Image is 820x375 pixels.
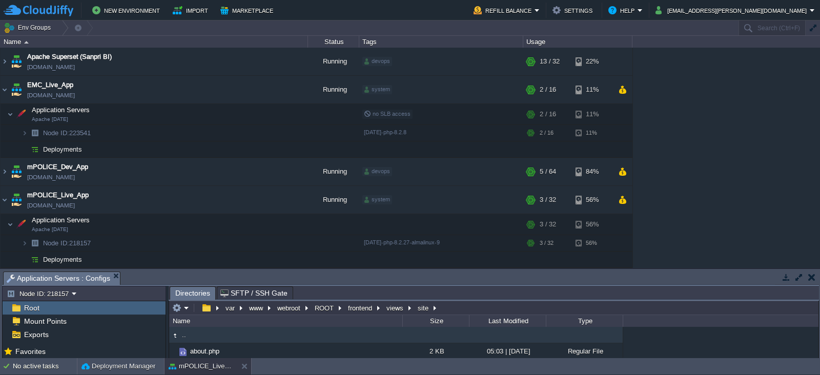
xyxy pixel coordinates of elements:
div: 2 KB [402,343,469,359]
button: views [385,303,406,312]
a: Exports [22,330,50,339]
div: Status [309,36,359,48]
button: site [416,303,431,312]
img: AMDAwAAAACH5BAEAAAAALAAAAAABAAEAAAICRAEAOw== [7,214,13,235]
button: Refill Balance [474,4,535,16]
button: webroot [276,303,303,312]
div: 3 / 32 [540,186,556,214]
div: 56% [576,235,609,251]
img: AMDAwAAAACH5BAEAAAAALAAAAAABAAEAAAICRAEAOw== [22,235,28,251]
a: [DOMAIN_NAME] [27,200,75,211]
span: Directories [175,287,210,300]
a: Root [22,303,41,312]
a: Deployments [42,255,84,264]
div: devops [362,57,392,66]
div: Usage [524,36,632,48]
button: Help [608,4,638,16]
button: www [248,303,265,312]
a: Node ID:223541 [42,129,92,137]
div: Name [170,315,402,327]
a: [DOMAIN_NAME] [27,90,75,100]
span: Apache [DATE] [32,116,68,122]
div: 22% [576,48,609,75]
button: Deployment Manager [81,361,155,371]
img: AMDAwAAAACH5BAEAAAAALAAAAAABAAEAAAICRAEAOw== [1,76,9,103]
a: Apache Superset (Sanpri BI) [27,52,112,62]
span: 218157 [42,239,92,247]
img: AMDAwAAAACH5BAEAAAAALAAAAAABAAEAAAICRAEAOw== [1,158,9,185]
div: 13 / 32 [540,48,560,75]
input: Click to enter the path [169,301,818,315]
div: 84% [576,158,609,185]
a: Favorites [13,347,47,356]
a: Application ServersApache [DATE] [31,216,91,224]
div: 3 / 32 [540,214,556,235]
div: system [362,85,392,94]
button: Settings [552,4,596,16]
a: Mount Points [22,317,68,326]
img: AMDAwAAAACH5BAEAAAAALAAAAAABAAEAAAICRAEAOw== [9,158,24,185]
a: Node ID:218157 [42,239,92,247]
div: 56% [576,214,609,235]
span: [DATE]-php-8.2.8 [364,129,406,135]
div: Size [403,315,469,327]
img: CloudJiffy [4,4,73,17]
span: Application Servers [31,216,91,224]
img: AMDAwAAAACH5BAEAAAAALAAAAAABAAEAAAICRAEAOw== [14,104,28,124]
img: AMDAwAAAACH5BAEAAAAALAAAAAABAAEAAAICRAEAOw== [14,214,28,235]
img: AMDAwAAAACH5BAEAAAAALAAAAAABAAEAAAICRAEAOw== [28,141,42,157]
div: 2 / 16 [540,104,556,124]
span: [DATE]-php-8.2.27-almalinux-9 [364,239,440,245]
span: SFTP / SSH Gate [220,287,288,299]
button: [EMAIL_ADDRESS][PERSON_NAME][DOMAIN_NAME] [655,4,810,16]
div: Name [1,36,307,48]
div: Last Modified [470,315,546,327]
img: AMDAwAAAACH5BAEAAAAALAAAAAABAAEAAAICRAEAOw== [24,41,29,44]
div: devops [362,167,392,176]
img: AMDAwAAAACH5BAEAAAAALAAAAAABAAEAAAICRAEAOw== [1,186,9,214]
div: 5 / 64 [540,158,556,185]
div: Regular File [546,343,623,359]
div: 11% [576,104,609,124]
a: mPOLICE_Dev_App [27,162,88,172]
img: AMDAwAAAACH5BAEAAAAALAAAAAABAAEAAAICRAEAOw== [169,330,180,341]
div: 05:03 | [DATE] [469,343,546,359]
div: Running [308,48,359,75]
a: mPOLICE_Live_App [27,190,89,200]
a: Deployments [42,145,84,154]
span: 223541 [42,129,92,137]
span: Application Servers : Configs [7,272,110,285]
button: Marketplace [220,4,276,16]
div: Tags [360,36,523,48]
img: AMDAwAAAACH5BAEAAAAALAAAAAABAAEAAAICRAEAOw== [9,48,24,75]
a: about.php [189,347,221,356]
div: Running [308,76,359,103]
button: Node ID: 218157 [7,289,72,298]
img: AMDAwAAAACH5BAEAAAAALAAAAAABAAEAAAICRAEAOw== [28,235,42,251]
button: Env Groups [4,20,54,35]
img: AMDAwAAAACH5BAEAAAAALAAAAAABAAEAAAICRAEAOw== [1,48,9,75]
a: [DOMAIN_NAME] [27,62,75,72]
img: AMDAwAAAACH5BAEAAAAALAAAAAABAAEAAAICRAEAOw== [177,346,189,358]
a: .. [180,330,188,339]
img: AMDAwAAAACH5BAEAAAAALAAAAAABAAEAAAICRAEAOw== [9,186,24,214]
span: Node ID: [43,129,69,137]
img: AMDAwAAAACH5BAEAAAAALAAAAAABAAEAAAICRAEAOw== [28,125,42,141]
div: Type [547,315,623,327]
div: No active tasks [13,358,77,374]
button: mPOLICE_Live_App [169,361,233,371]
img: AMDAwAAAACH5BAEAAAAALAAAAAABAAEAAAICRAEAOw== [22,125,28,141]
img: AMDAwAAAACH5BAEAAAAALAAAAAABAAEAAAICRAEAOw== [22,141,28,157]
div: 11% [576,76,609,103]
span: Node ID: [43,239,69,247]
a: EMC_Live_App [27,80,73,90]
